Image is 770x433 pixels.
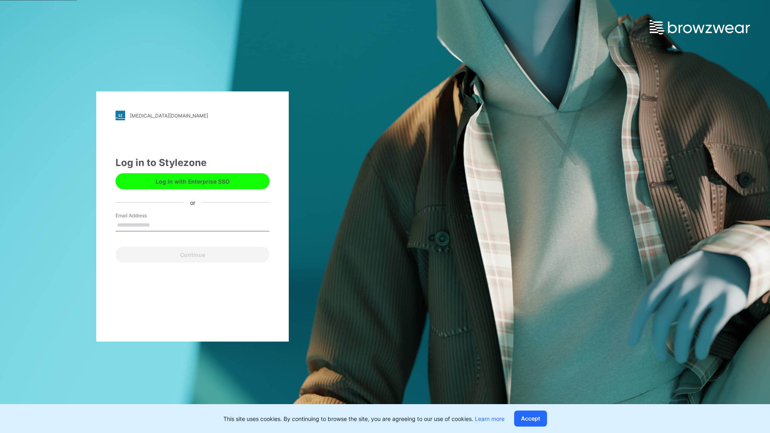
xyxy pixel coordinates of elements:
[130,113,208,119] div: [MEDICAL_DATA][DOMAIN_NAME]
[650,20,750,34] img: browzwear-logo.e42bd6dac1945053ebaf764b6aa21510.svg
[115,156,269,170] div: Log in to Stylezone
[514,411,547,427] button: Accept
[115,111,269,120] a: [MEDICAL_DATA][DOMAIN_NAME]
[115,111,125,120] img: stylezone-logo.562084cfcfab977791bfbf7441f1a819.svg
[115,212,172,219] label: Email Address
[115,173,269,189] button: Log in with Enterprise SSO
[223,415,505,423] p: This site uses cookies. By continuing to browse the site, you are agreeing to our use of cookies.
[475,415,505,422] a: Learn more
[184,198,202,206] div: or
